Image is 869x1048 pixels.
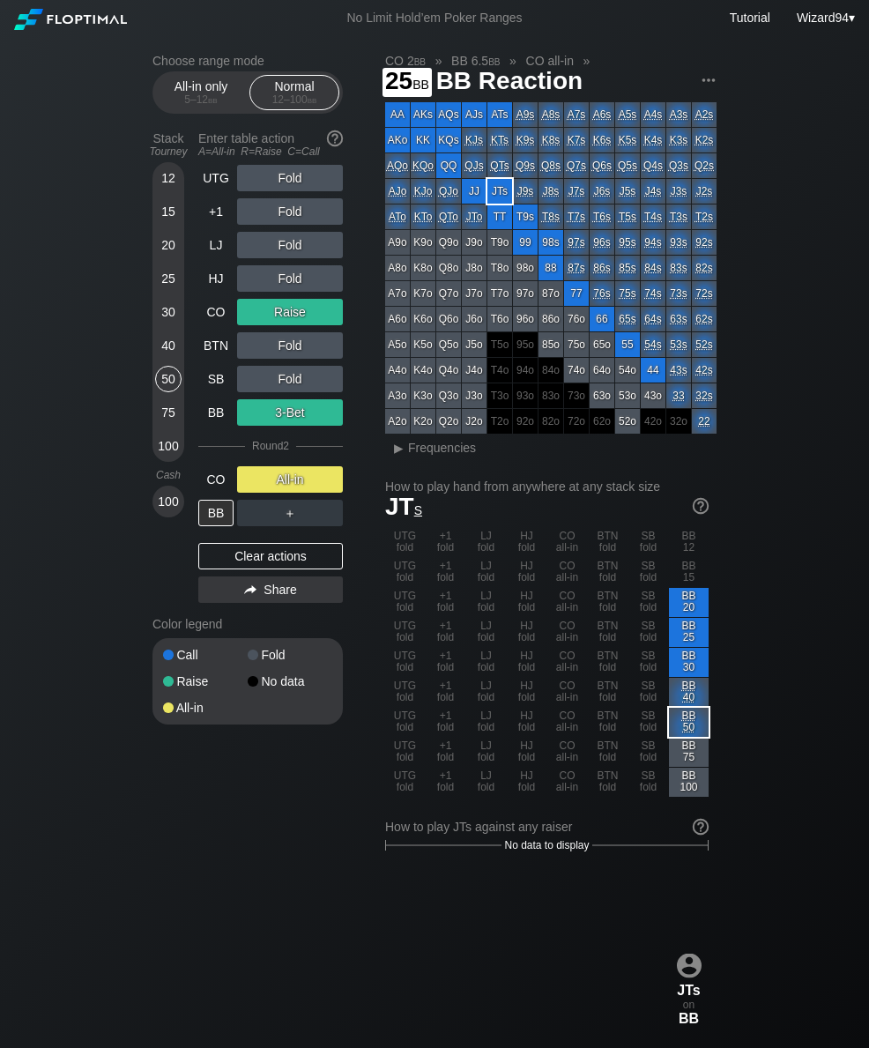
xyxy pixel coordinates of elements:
div: 86o [538,307,563,331]
div: HJ [198,265,234,292]
div: Q5o [436,332,461,357]
div: On the cusp: play or fold. [666,307,691,331]
div: On the cusp: play or fold. [692,256,717,280]
div: K4o [411,358,435,383]
div: Raise [163,675,248,688]
div: On the cusp: play or fold. [590,281,614,306]
div: On the cusp: play or fold. [538,128,563,152]
span: JT [385,493,422,520]
div: 64o [590,358,614,383]
div: On the cusp: play or fold. [590,102,614,127]
div: CO all-in [547,618,587,647]
div: 100% fold in prior round [487,383,512,408]
div: 54o [615,358,640,383]
div: K8o [411,256,435,280]
div: No Limit Hold’em Poker Ranges [320,11,548,29]
div: Call [163,649,248,661]
div: 85o [538,332,563,357]
div: On the cusp: play or fold. [564,179,589,204]
div: On the cusp: play or fold. [590,230,614,255]
div: On the cusp: play or fold. [641,179,665,204]
img: Floptimal logo [14,9,127,30]
div: On the cusp: play or fold. [666,281,691,306]
div: Q8o [436,256,461,280]
div: On the cusp: play or fold. [666,230,691,255]
div: On the cusp: play or fold. [411,204,435,229]
div: On the cusp: play or fold. [462,153,486,178]
div: 15 [155,198,182,225]
div: +1 fold [426,678,465,707]
div: 77 [564,281,589,306]
div: On the cusp: play or fold. [538,102,563,127]
div: BTN fold [588,648,628,677]
div: J2o [462,409,486,434]
div: On the cusp: play or fold. [564,102,589,127]
div: Q3o [436,383,461,408]
div: All-in [163,702,248,714]
div: On the cusp: play or fold. [487,128,512,152]
div: On the cusp: play or fold. [641,153,665,178]
div: BB 20 [669,588,709,617]
div: 74o [564,358,589,383]
div: J8o [462,256,486,280]
div: BTN fold [588,558,628,587]
div: CO all-in [547,648,587,677]
div: A6o [385,307,410,331]
div: Cash [145,469,191,481]
div: 100% fold in prior round [513,332,538,357]
div: Q6o [436,307,461,331]
h2: How to play hand from anywhere at any stack size [385,479,709,494]
span: CO 2 [383,53,428,69]
div: Color legend [152,610,343,638]
div: Tourney [145,145,191,158]
div: On the cusp: play or fold. [615,204,640,229]
div: ATs [487,102,512,127]
div: On the cusp: play or fold. [538,153,563,178]
div: CO all-in [547,708,587,737]
div: HJ fold [507,588,546,617]
div: QQ [436,153,461,178]
div: Fold [237,265,343,292]
div: 3-Bet [237,399,343,426]
div: Clear actions [198,543,343,569]
span: » [426,54,451,68]
div: HJ fold [507,648,546,677]
div: On the cusp: play or fold. [590,179,614,204]
div: UTG fold [385,648,425,677]
div: BB 25 [669,618,709,647]
div: JTs [487,179,512,204]
div: J9o [462,230,486,255]
div: 100% fold in prior round [487,409,512,434]
div: Q7o [436,281,461,306]
div: LJ fold [466,588,506,617]
div: A=All-in R=Raise C=Call [198,145,343,158]
div: Fold [248,649,332,661]
div: BTN fold [588,618,628,647]
h2: Choose range mode [152,54,343,68]
div: CO [198,299,234,325]
div: On the cusp: play or fold. [666,102,691,127]
div: 53o [615,383,640,408]
div: A3o [385,383,410,408]
div: SB fold [628,588,668,617]
div: On the cusp: play or fold. [666,256,691,280]
div: 97o [513,281,538,306]
div: On the cusp: play or fold. [692,383,717,408]
div: 100% fold in prior round [666,409,691,434]
div: Q9o [436,230,461,255]
div: AJs [462,102,486,127]
div: 100% fold in prior round [538,383,563,408]
div: On the cusp: play or fold. [513,179,538,204]
div: 25 [155,265,182,292]
div: BB 15 [669,558,709,587]
span: Frequencies [408,441,476,455]
div: On the cusp: play or fold. [564,153,589,178]
div: 20 [155,232,182,258]
div: 44 [641,358,665,383]
div: LJ fold [466,678,506,707]
div: UTG fold [385,528,425,557]
div: A5o [385,332,410,357]
div: On the cusp: play or fold. [411,153,435,178]
div: A4o [385,358,410,383]
div: Stack [145,124,191,165]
